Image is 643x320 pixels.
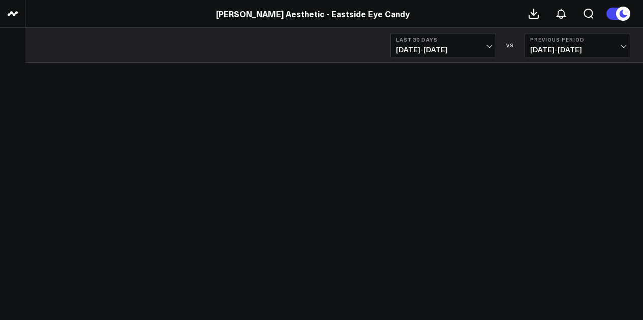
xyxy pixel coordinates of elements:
button: Last 30 Days[DATE]-[DATE] [390,33,496,57]
div: VS [501,42,519,48]
b: Last 30 Days [396,37,491,43]
span: [DATE] - [DATE] [530,46,625,54]
b: Previous Period [530,37,625,43]
button: Previous Period[DATE]-[DATE] [525,33,630,57]
span: [DATE] - [DATE] [396,46,491,54]
a: [PERSON_NAME] Aesthetic - Eastside Eye Candy [216,8,410,19]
